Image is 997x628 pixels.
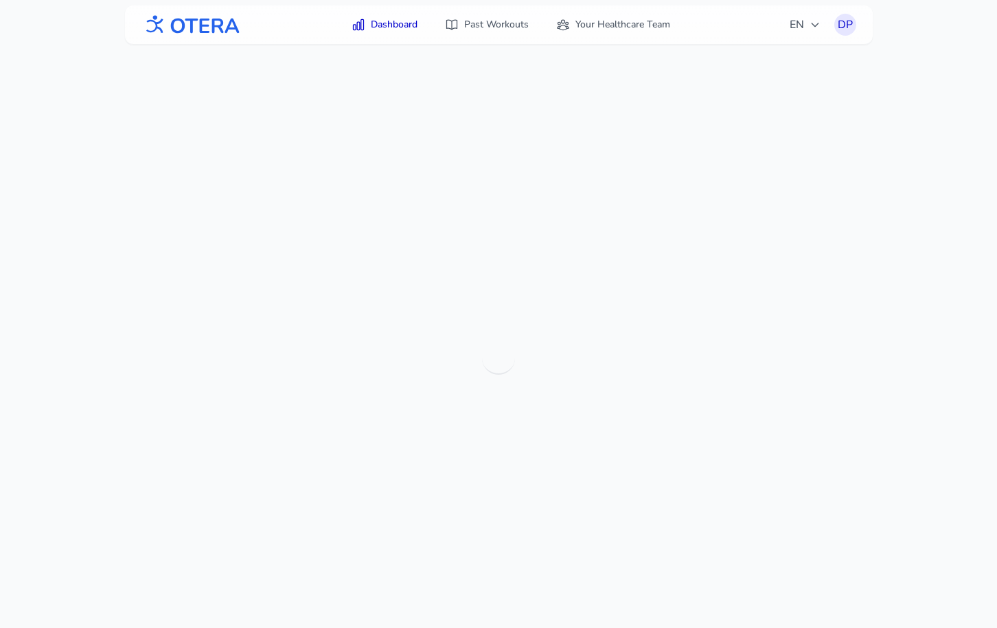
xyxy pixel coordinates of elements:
a: Dashboard [343,12,426,37]
span: EN [790,16,821,33]
a: Your Healthcare Team [548,12,678,37]
img: OTERA logo [141,10,240,40]
button: DP [834,14,856,36]
button: EN [781,11,829,38]
a: Past Workouts [437,12,537,37]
